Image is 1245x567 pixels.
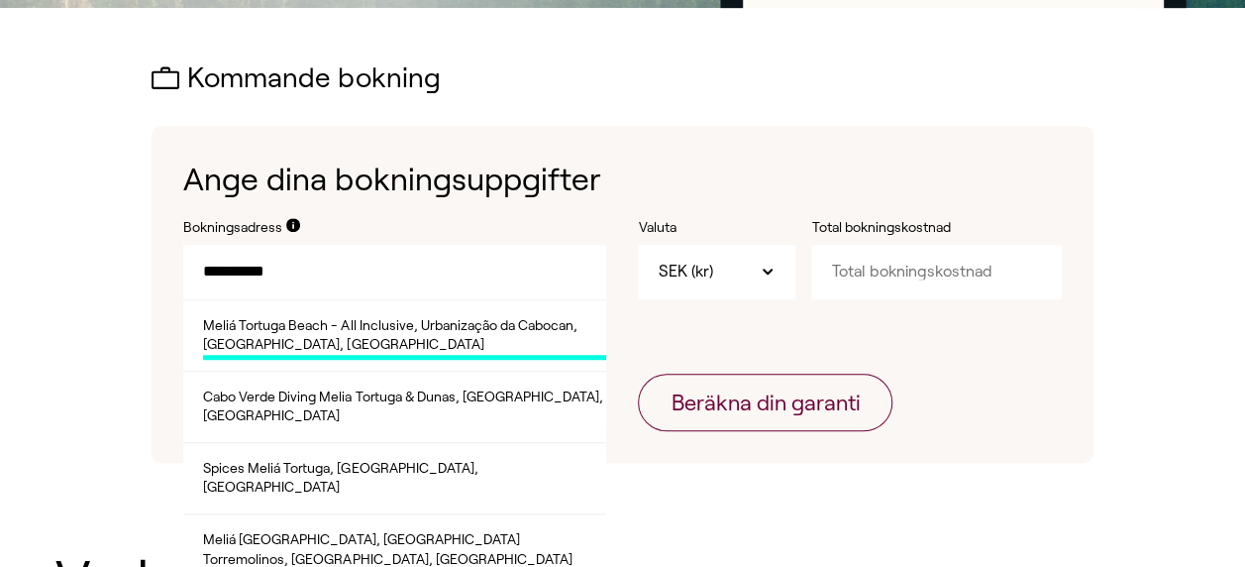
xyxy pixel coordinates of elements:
span: Spices Meliá Tortuga, [GEOGRAPHIC_DATA], [GEOGRAPHIC_DATA] [203,459,606,503]
label: Total bokningskostnad [811,218,1009,238]
span: Meliá Tortuga Beach - All Inclusive, Urbanização da Cabocan, [GEOGRAPHIC_DATA], [GEOGRAPHIC_DATA] [203,316,606,360]
label: Bokningsadress [183,218,282,238]
h1: Ange dina bokningsuppgifter [183,158,1061,202]
label: Valuta [638,218,795,238]
h2: Kommande bokning [152,63,1092,94]
button: Beräkna din garanti [638,374,892,431]
input: Total bokningskostnad [811,245,1061,298]
span: Cabo Verde Diving Melia Tortuga & Dunas, [GEOGRAPHIC_DATA], [GEOGRAPHIC_DATA] [203,388,606,431]
span: SEK (kr) [658,261,712,283]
